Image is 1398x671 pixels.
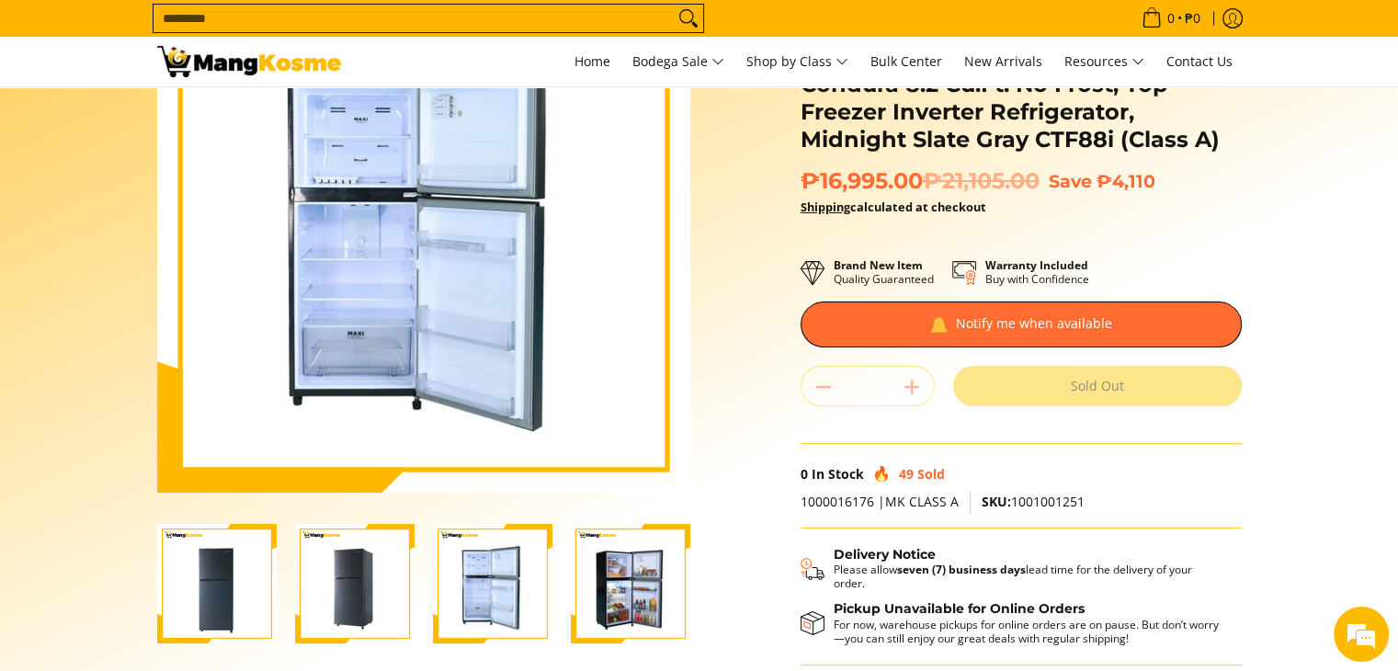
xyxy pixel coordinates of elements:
[861,37,951,86] a: Bulk Center
[897,562,1026,577] strong: seven (7) business days
[982,493,1011,510] span: SKU:
[870,52,942,70] span: Bulk Center
[737,37,858,86] a: Shop by Class
[1157,37,1242,86] a: Contact Us
[812,465,864,483] span: In Stock
[632,51,724,74] span: Bodega Sale
[917,465,945,483] span: Sold
[982,493,1085,510] span: 1001001251
[574,52,610,70] span: Home
[899,465,914,483] span: 49
[1055,37,1154,86] a: Resources
[1049,170,1092,192] span: Save
[923,167,1040,195] del: ₱21,105.00
[801,71,1242,154] h1: Condura 8.2 Cu.Ft. No Frost, Top Freezer Inverter Refrigerator, Midnight Slate Gray CTF88i (Class A)
[157,524,277,643] img: Condura 8.2 Cu.Ft. No Frost, Top Freezer Inverter Refrigerator, Midnight Slate Gray CTF88i (Class...
[801,199,850,215] a: Shipping
[955,37,1051,86] a: New Arrivals
[985,258,1089,286] p: Buy with Confidence
[801,167,1040,195] span: ₱16,995.00
[834,563,1223,590] p: Please allow lead time for the delivery of your order.
[801,493,959,510] span: 1000016176 |MK CLASS A
[834,618,1223,645] p: For now, warehouse pickups for online orders are on pause. But don’t worry—you can still enjoy ou...
[1136,8,1206,28] span: •
[295,524,415,643] img: Condura 8.2 Cu.Ft. No Frost, Top Freezer Inverter Refrigerator, Midnight Slate Gray CTF88i (Class...
[1182,12,1203,25] span: ₱0
[985,257,1088,273] strong: Warranty Included
[834,546,936,563] strong: Delivery Notice
[801,547,1223,591] button: Shipping & Delivery
[1097,170,1155,192] span: ₱4,110
[801,199,986,215] strong: calculated at checkout
[623,37,733,86] a: Bodega Sale
[1166,52,1233,70] span: Contact Us
[674,5,703,32] button: Search
[746,51,848,74] span: Shop by Class
[433,524,552,643] img: Condura 8.2 Cu.Ft. No Frost, Top Freezer Inverter Refrigerator, Midnight Slate Gray CTF88i (Class...
[1165,12,1177,25] span: 0
[964,52,1042,70] span: New Arrivals
[359,37,1242,86] nav: Main Menu
[834,600,1085,617] strong: Pickup Unavailable for Online Orders
[801,465,808,483] span: 0
[1064,51,1144,74] span: Resources
[834,258,934,286] p: Quality Guaranteed
[834,257,923,273] strong: Brand New Item
[571,524,690,643] img: Condura 8.2 Cu.Ft. No Frost, Top Freezer Inverter Refrigerator, Midnight Slate Gray CTF88i (Class...
[565,37,619,86] a: Home
[157,46,341,77] img: Condura 8.2 Cu.Ft. No Frost, Top Freezer Inverter Refrigerator, Midnig | Mang Kosme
